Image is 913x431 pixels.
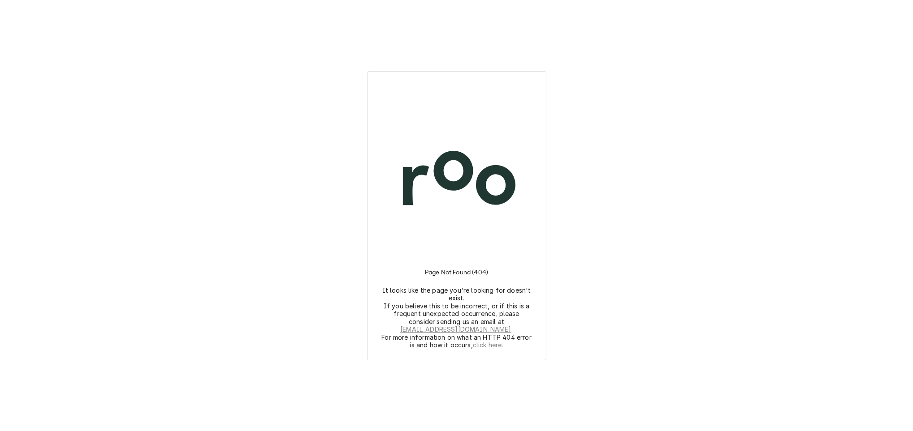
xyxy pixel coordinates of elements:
a: [EMAIL_ADDRESS][DOMAIN_NAME] [400,325,511,333]
p: It looks like the page you're looking for doesn't exist. [381,286,532,302]
a: click here [473,341,502,349]
div: Instructions [378,258,535,349]
p: For more information on what an HTTP 404 error is and how it occurs, . [381,333,532,349]
img: Logo [378,101,535,258]
h3: Page Not Found (404) [425,258,488,286]
div: Logo and Instructions Container [378,82,535,349]
p: If you believe this to be incorrect, or if this is a frequent unexpected occurrence, please consi... [381,302,532,333]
